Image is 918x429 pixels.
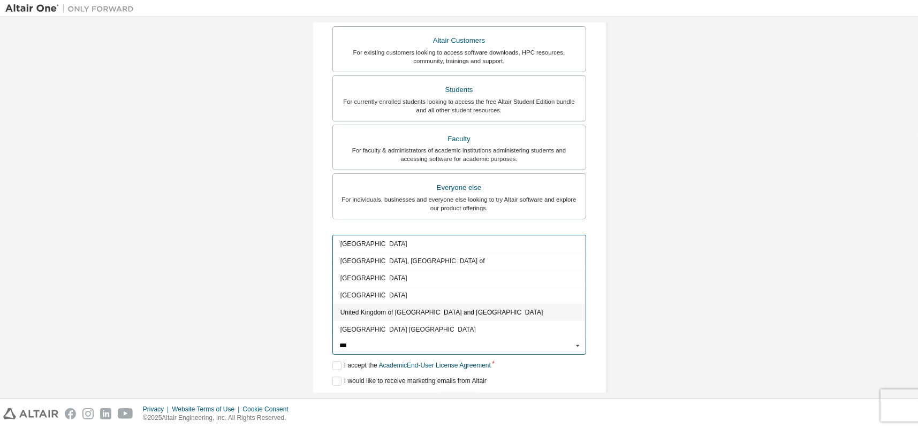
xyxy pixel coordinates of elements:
[339,33,579,48] div: Altair Customers
[339,97,579,114] div: For currently enrolled students looking to access the free Altair Student Edition bundle and all ...
[340,326,578,332] span: [GEOGRAPHIC_DATA] [GEOGRAPHIC_DATA]
[143,405,172,413] div: Privacy
[332,392,586,408] div: Read and acccept EULA to continue
[340,309,578,315] span: United Kingdom of [GEOGRAPHIC_DATA] and [GEOGRAPHIC_DATA]
[143,413,295,423] p: © 2025 Altair Engineering, Inc. All Rights Reserved.
[65,408,76,419] img: facebook.svg
[339,82,579,97] div: Students
[118,408,133,419] img: youtube.svg
[5,3,139,14] img: Altair One
[339,48,579,65] div: For existing customers looking to access software downloads, HPC resources, community, trainings ...
[340,275,578,281] span: [GEOGRAPHIC_DATA]
[379,362,491,369] a: Academic End-User License Agreement
[82,408,94,419] img: instagram.svg
[100,408,111,419] img: linkedin.svg
[3,408,58,419] img: altair_logo.svg
[340,258,578,264] span: [GEOGRAPHIC_DATA], [GEOGRAPHIC_DATA] of
[339,180,579,195] div: Everyone else
[340,292,578,298] span: [GEOGRAPHIC_DATA]
[339,146,579,163] div: For faculty & administrators of academic institutions administering students and accessing softwa...
[339,195,579,212] div: For individuals, businesses and everyone else looking to try Altair software and explore our prod...
[172,405,242,413] div: Website Terms of Use
[339,132,579,147] div: Faculty
[242,405,294,413] div: Cookie Consent
[332,361,491,370] label: I accept the
[332,377,487,386] label: I would like to receive marketing emails from Altair
[340,241,578,247] span: [GEOGRAPHIC_DATA]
